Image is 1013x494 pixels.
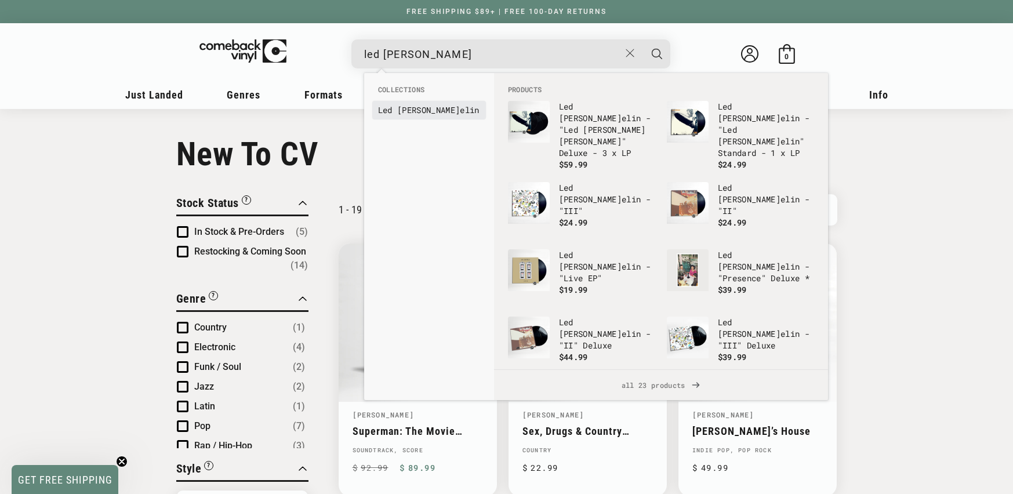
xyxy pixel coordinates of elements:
[559,317,573,328] b: Led
[718,284,747,295] span: $39.99
[718,112,780,124] b: [PERSON_NAME]
[718,317,814,351] p: elin - "III" Deluxe
[667,249,814,305] a: Led Zeppelin - "Presence" Deluxe * Led [PERSON_NAME]elin - "Presence" Deluxe * $39.99
[559,182,573,193] b: Led
[194,440,252,451] span: Rap / Hip-Hop
[378,104,480,116] a: Led [PERSON_NAME]elin
[718,182,814,217] p: elin - "II"
[661,176,820,244] li: products: Led Zeppelin - "II"
[176,135,837,173] h1: New To CV
[116,456,128,467] button: Close teaser
[718,261,780,272] b: [PERSON_NAME]
[378,104,393,115] b: Led
[718,249,814,284] p: elin - "Presence" Deluxe *
[194,226,284,237] span: In Stock & Pre-Orders
[559,317,655,351] p: elin - "II" Deluxe
[372,101,486,119] li: collections: Led Zeppelin
[559,249,573,260] b: Led
[508,101,550,143] img: Led Zeppelin - "Led Zeppelin" Deluxe - 3 x LP
[293,360,305,374] span: Number of products: (2)
[667,101,709,143] img: Led Zeppelin - "Led Zeppelin" Standard - 1 x LP
[176,196,239,210] span: Stock Status
[364,42,620,66] input: When autocomplete results are available use up and down arrows to review and enter to select
[502,244,661,311] li: products: Led Zeppelin - "Live EP"
[125,89,183,101] span: Just Landed
[364,73,494,125] div: Collections
[559,351,588,362] span: $44.99
[785,52,789,61] span: 0
[194,342,235,353] span: Electronic
[194,322,227,333] span: Country
[559,101,655,159] p: elin - " [PERSON_NAME]" Deluxe - 3 x LP
[397,104,460,115] b: [PERSON_NAME]
[293,439,305,453] span: Number of products: (3)
[304,89,343,101] span: Formats
[559,112,622,124] b: [PERSON_NAME]
[642,39,671,68] button: Search
[559,159,588,170] span: $59.99
[718,194,780,205] b: [PERSON_NAME]
[661,311,820,378] li: products: Led Zeppelin - "III" Deluxe
[293,419,305,433] span: Number of products: (7)
[502,311,661,378] li: products: Led Zeppelin - "II" Deluxe
[508,249,655,305] a: Led Zeppelin - "Live EP" Led [PERSON_NAME]elin - "Live EP" $19.99
[494,369,828,400] div: View All
[176,462,202,475] span: Style
[718,182,732,193] b: Led
[619,41,641,66] button: Close
[18,474,112,486] span: GET FREE SHIPPING
[667,249,709,291] img: Led Zeppelin - "Presence" Deluxe *
[351,39,670,68] div: Search
[718,159,747,170] span: $24.99
[718,249,732,260] b: Led
[718,101,732,112] b: Led
[869,89,888,101] span: Info
[508,317,550,358] img: Led Zeppelin - "II" Deluxe
[559,284,588,295] span: $19.99
[353,410,415,419] a: [PERSON_NAME]
[667,317,709,358] img: Led Zeppelin - "III" Deluxe
[667,182,709,224] img: Led Zeppelin - "II"
[508,101,655,170] a: Led Zeppelin - "Led Zeppelin" Deluxe - 3 x LP Led [PERSON_NAME]elin - "Led [PERSON_NAME][PERSON_N...
[194,361,241,372] span: Funk / Soul
[718,317,732,328] b: Led
[559,328,622,339] b: [PERSON_NAME]
[12,465,118,494] div: GET FREE SHIPPINGClose teaser
[395,8,618,16] a: FREE SHIPPING $89+ | FREE 100-DAY RETURNS
[522,425,653,437] a: Sex, Drugs & Country Music
[293,321,305,335] span: Number of products: (1)
[176,194,251,215] button: Filter by Stock Status
[692,425,823,437] a: [PERSON_NAME]’s House
[692,410,754,419] a: [PERSON_NAME]
[718,101,814,159] p: elin - " elin" Standard - 1 x LP
[194,246,306,257] span: Restocking & Coming Soon
[718,328,780,339] b: [PERSON_NAME]
[564,124,578,135] b: Led
[559,217,588,228] span: $24.99
[718,136,780,147] b: [PERSON_NAME]
[502,176,661,244] li: products: Led Zeppelin - "III"
[339,204,428,216] p: 1 - 19 of 19 products
[291,259,308,273] span: Number of products: (14)
[296,225,308,239] span: Number of products: (5)
[227,89,260,101] span: Genres
[722,124,737,135] b: Led
[661,95,820,176] li: products: Led Zeppelin - "Led Zeppelin" Standard - 1 x LP
[559,182,655,217] p: elin - "III"
[176,460,214,480] button: Filter by Style
[559,261,622,272] b: [PERSON_NAME]
[293,399,305,413] span: Number of products: (1)
[718,351,747,362] span: $39.99
[503,370,819,400] span: all 23 products
[667,182,814,238] a: Led Zeppelin - "II" Led [PERSON_NAME]elin - "II" $24.99
[293,380,305,394] span: Number of products: (2)
[508,249,550,291] img: Led Zeppelin - "Live EP"
[176,290,219,310] button: Filter by Genre
[718,217,747,228] span: $24.99
[661,244,820,311] li: products: Led Zeppelin - "Presence" Deluxe *
[559,101,573,112] b: Led
[583,124,645,135] b: [PERSON_NAME]
[194,401,215,412] span: Latin
[176,292,206,306] span: Genre
[559,194,622,205] b: [PERSON_NAME]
